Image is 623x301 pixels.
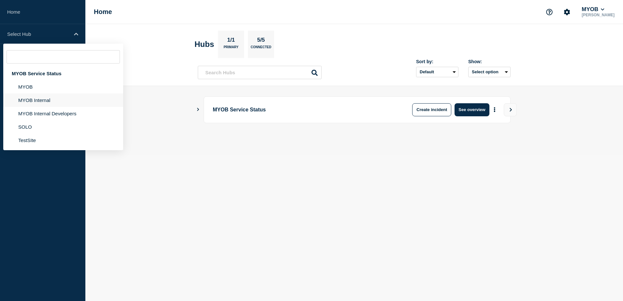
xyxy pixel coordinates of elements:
[195,40,214,49] h2: Hubs
[543,5,556,19] button: Support
[412,103,451,116] button: Create incident
[94,8,112,16] h1: Home
[7,31,70,37] p: Select Hub
[255,37,268,45] p: 5/5
[455,103,489,116] button: See overview
[468,59,511,64] div: Show:
[490,104,499,116] button: More actions
[198,66,322,79] input: Search Hubs
[504,103,517,116] button: View
[468,67,511,77] button: Select option
[580,6,606,13] button: MYOB
[3,134,123,147] li: TestSIte
[3,107,123,120] li: MYOB Internal Developers
[213,103,393,116] p: MYOB Service Status
[3,120,123,134] li: SOLO
[3,93,123,107] li: MYOB Internal
[416,59,458,64] div: Sort by:
[251,45,271,52] p: Connected
[196,107,200,112] button: Show Connected Hubs
[3,80,123,93] li: MYOB
[3,67,123,80] div: MYOB Service Status
[225,37,238,45] p: 1/1
[416,67,458,77] select: Sort by
[580,13,616,17] p: [PERSON_NAME]
[224,45,239,52] p: Primary
[560,5,574,19] button: Account settings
